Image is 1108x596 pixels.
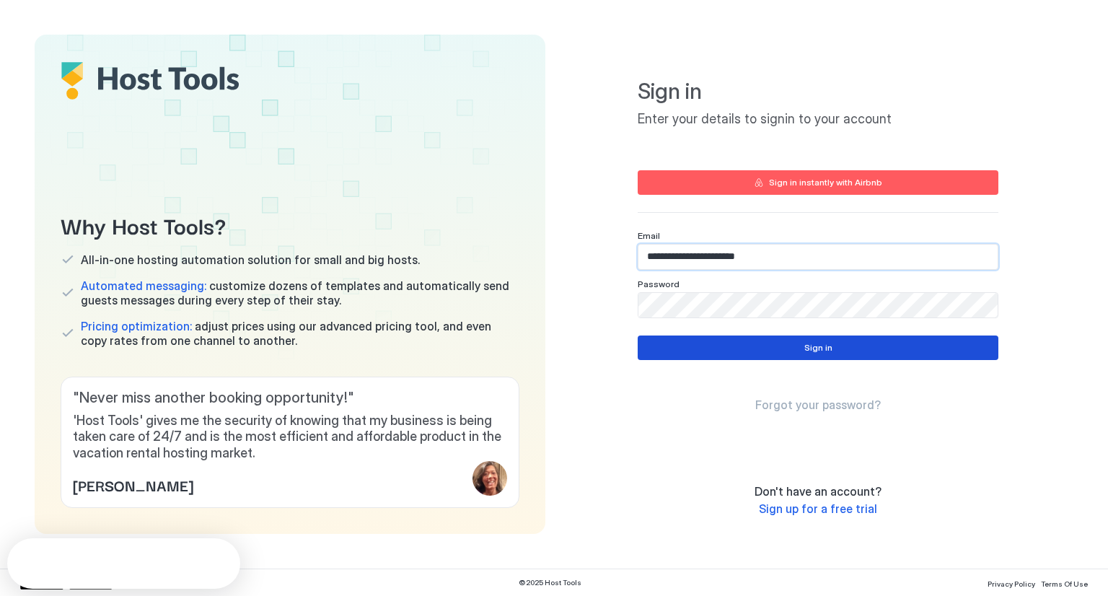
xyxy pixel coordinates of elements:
[81,319,192,333] span: Pricing optimization:
[1041,575,1088,590] a: Terms Of Use
[638,336,998,360] button: Sign in
[638,230,660,241] span: Email
[73,474,193,496] span: [PERSON_NAME]
[638,245,998,269] input: Input Field
[73,413,507,462] span: 'Host Tools' gives me the security of knowing that my business is being taken care of 24/7 and is...
[81,279,206,293] span: Automated messaging:
[804,341,832,354] div: Sign in
[7,538,240,589] iframe: Intercom live chat discovery launcher
[638,111,998,128] span: Enter your details to signin to your account
[638,170,998,195] button: Sign in instantly with Airbnb
[755,484,881,499] span: Don't have an account?
[988,575,1035,590] a: Privacy Policy
[638,78,998,105] span: Sign in
[755,398,881,413] a: Forgot your password?
[755,398,881,412] span: Forgot your password?
[472,461,507,496] div: profile
[519,578,581,587] span: © 2025 Host Tools
[1041,579,1088,588] span: Terms Of Use
[988,579,1035,588] span: Privacy Policy
[638,293,998,317] input: Input Field
[81,253,420,267] span: All-in-one hosting automation solution for small and big hosts.
[61,209,519,241] span: Why Host Tools?
[14,547,49,582] iframe: Intercom live chat
[81,319,519,348] span: adjust prices using our advanced pricing tool, and even copy rates from one channel to another.
[769,176,882,189] div: Sign in instantly with Airbnb
[638,279,680,289] span: Password
[759,501,877,517] a: Sign up for a free trial
[81,279,519,307] span: customize dozens of templates and automatically send guests messages during every step of their s...
[73,389,507,407] span: " Never miss another booking opportunity! "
